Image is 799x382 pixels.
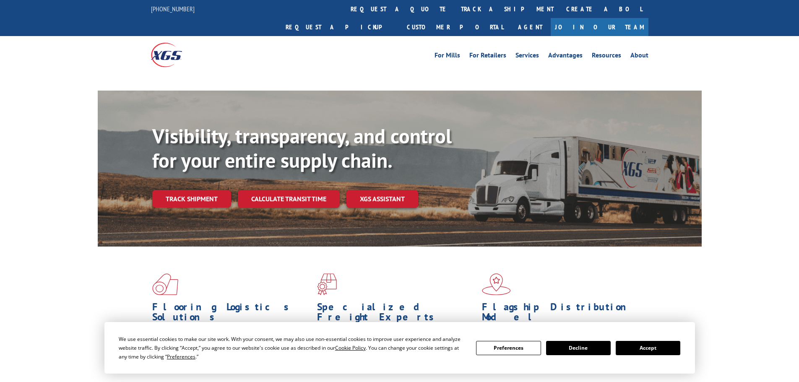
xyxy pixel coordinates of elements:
[482,302,640,326] h1: Flagship Distribution Model
[151,5,195,13] a: [PHONE_NUMBER]
[616,341,680,355] button: Accept
[279,18,401,36] a: Request a pickup
[317,273,337,295] img: xgs-icon-focused-on-flooring-red
[515,52,539,61] a: Services
[548,52,583,61] a: Advantages
[152,123,452,173] b: Visibility, transparency, and control for your entire supply chain.
[401,18,510,36] a: Customer Portal
[482,273,511,295] img: xgs-icon-flagship-distribution-model-red
[152,190,231,208] a: Track shipment
[346,190,418,208] a: XGS ASSISTANT
[119,335,466,361] div: We use essential cookies to make our site work. With your consent, we may also use non-essential ...
[592,52,621,61] a: Resources
[435,52,460,61] a: For Mills
[167,353,195,360] span: Preferences
[476,341,541,355] button: Preferences
[469,52,506,61] a: For Retailers
[335,344,366,351] span: Cookie Policy
[238,190,340,208] a: Calculate transit time
[152,273,178,295] img: xgs-icon-total-supply-chain-intelligence-red
[551,18,648,36] a: Join Our Team
[104,322,695,374] div: Cookie Consent Prompt
[152,302,311,326] h1: Flooring Logistics Solutions
[317,302,476,326] h1: Specialized Freight Experts
[546,341,611,355] button: Decline
[630,52,648,61] a: About
[510,18,551,36] a: Agent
